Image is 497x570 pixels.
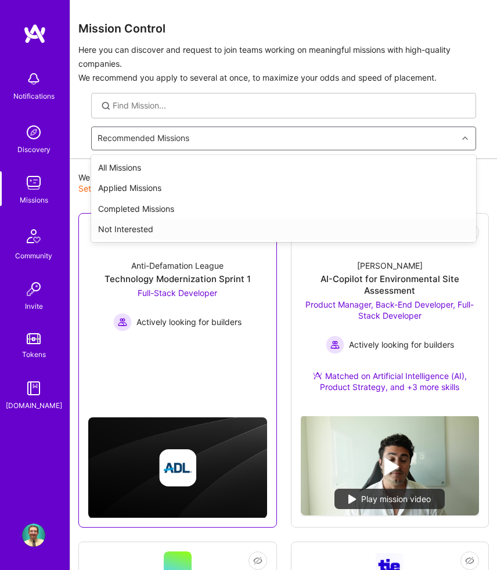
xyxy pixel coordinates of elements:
[113,313,132,331] img: Actively looking for builders
[98,133,189,145] div: Recommended Missions
[159,449,196,486] img: Company logo
[27,333,41,344] img: tokens
[22,277,45,301] img: Invite
[326,335,344,354] img: Actively looking for builders
[91,157,476,178] div: All Missions
[15,250,52,262] div: Community
[301,223,480,407] a: Company Logo[PERSON_NAME]AI-Copilot for Environmental Site AssessmentProduct Manager, Back-End De...
[13,91,55,102] div: Notifications
[91,178,476,199] div: Applied Missions
[78,43,489,85] p: Here you can discover and request to join teams working on meaningful missions with high-quality ...
[23,23,46,44] img: logo
[348,495,356,504] img: play
[22,121,45,144] img: discovery
[301,273,480,296] div: AI-Copilot for Environmental Site Assessment
[131,260,224,272] div: Anti-Defamation League
[462,135,468,141] i: icon Chevron
[22,171,45,194] img: teamwork
[22,67,45,91] img: bell
[78,22,489,36] h3: Mission Control
[305,300,474,321] span: Product Manager, Back-End Developer, Full-Stack Developer
[88,417,267,518] img: cover
[313,371,322,380] img: Ateam Purple Icon
[19,524,48,547] a: User Avatar
[17,144,51,156] div: Discovery
[301,415,480,515] img: No Mission
[334,489,445,510] div: Play mission video
[253,556,262,565] i: icon EyeClosed
[6,400,62,412] div: [DOMAIN_NAME]
[138,288,217,298] span: Full-Stack Developer
[357,260,423,272] div: [PERSON_NAME]
[465,556,474,565] i: icon EyeClosed
[88,223,267,366] a: Company LogoAnti-Defamation LeagueTechnology Modernization Sprint 1Full-Stack Developer Actively ...
[136,316,242,328] span: Actively looking for builders
[78,172,489,194] p: We recommend missions based on your , , and .
[20,222,48,250] img: Community
[113,100,467,111] input: Find Mission...
[22,349,46,360] div: Tokens
[349,339,454,351] span: Actively looking for builders
[22,377,45,400] img: guide book
[91,219,476,240] div: Not Interested
[301,370,480,393] div: Matched on Artificial Intelligence (AI), Product Strategy, and +3 more skills
[25,301,43,312] div: Invite
[22,524,45,547] img: User Avatar
[105,273,251,285] div: Technology Modernization Sprint 1
[100,100,112,112] i: icon SearchGrey
[20,194,48,206] div: Missions
[91,199,476,219] div: Completed Missions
